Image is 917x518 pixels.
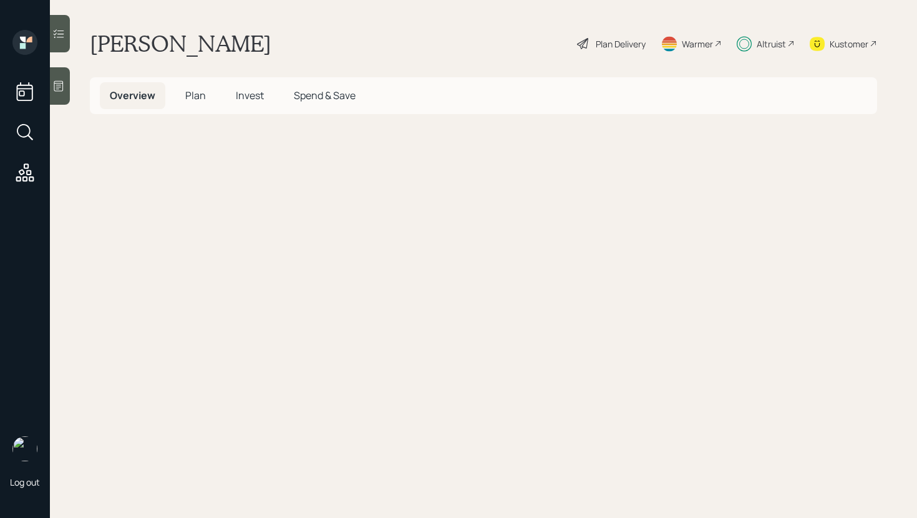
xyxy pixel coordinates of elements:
span: Invest [236,89,264,102]
span: Overview [110,89,155,102]
div: Warmer [682,37,713,50]
div: Plan Delivery [596,37,646,50]
div: Kustomer [830,37,868,50]
h1: [PERSON_NAME] [90,30,271,57]
span: Plan [185,89,206,102]
div: Log out [10,476,40,488]
div: Altruist [757,37,786,50]
img: retirable_logo.png [12,436,37,461]
span: Spend & Save [294,89,356,102]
